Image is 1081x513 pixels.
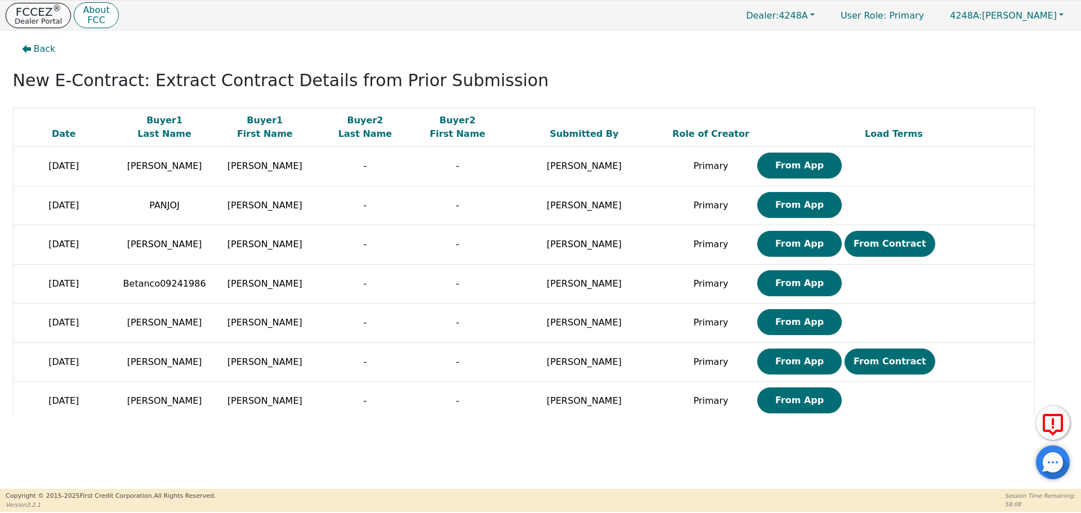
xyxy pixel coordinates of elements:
td: [DATE] [13,382,114,421]
td: [PERSON_NAME] [500,147,669,186]
span: - [456,239,459,249]
span: [PERSON_NAME] [227,317,302,328]
span: - [364,356,367,367]
td: [PERSON_NAME] [500,304,669,343]
span: [PERSON_NAME] [127,239,202,249]
h2: New E-Contract: Extract Contract Details from Prior Submission [13,70,1069,91]
td: Primary [669,225,753,265]
td: Primary [669,147,753,186]
button: AboutFCC [74,2,118,29]
span: - [456,395,459,406]
span: - [456,160,459,171]
span: - [456,200,459,211]
span: [PERSON_NAME] [127,317,202,328]
button: Report Error to FCC [1036,406,1070,440]
div: Buyer 2 Last Name [318,114,412,141]
span: [PERSON_NAME] [227,395,302,406]
div: Date [16,127,112,141]
span: 4248A: [950,10,982,21]
button: Back [13,36,65,62]
button: From App [757,349,842,374]
td: Primary [669,186,753,225]
span: - [456,278,459,289]
button: From App [757,192,842,218]
td: Primary [669,264,753,304]
button: From App [757,231,842,257]
td: Primary [669,342,753,382]
td: [DATE] [13,186,114,225]
span: [PERSON_NAME] [127,160,202,171]
div: Role of Creator [672,127,751,141]
td: Primary [669,382,753,421]
span: [PERSON_NAME] [227,160,302,171]
td: [DATE] [13,264,114,304]
p: Primary [829,5,935,26]
span: [PERSON_NAME] [127,356,202,367]
div: Buyer 1 Last Name [117,114,212,141]
button: From Contract [845,231,935,257]
span: - [364,239,367,249]
button: From App [757,153,842,179]
p: Dealer Portal [15,17,62,25]
button: From App [757,270,842,296]
div: Submitted By [503,127,666,141]
button: FCCEZ®Dealer Portal [6,3,71,28]
span: - [456,356,459,367]
td: [PERSON_NAME] [500,186,669,225]
p: About [83,6,109,15]
span: - [364,317,367,328]
div: Buyer 1 First Name [217,114,312,141]
span: - [456,317,459,328]
p: Copyright © 2015- 2025 First Credit Corporation. [6,492,216,501]
td: [PERSON_NAME] [500,342,669,382]
td: [PERSON_NAME] [500,382,669,421]
td: [PERSON_NAME] [500,264,669,304]
td: [DATE] [13,304,114,343]
button: From Contract [845,349,935,374]
span: [PERSON_NAME] [227,278,302,289]
td: [DATE] [13,342,114,382]
p: 58:08 [1005,500,1075,508]
span: All Rights Reserved. [154,492,216,499]
span: - [364,160,367,171]
span: Dealer: [746,10,779,21]
span: 4248A [746,10,808,21]
span: - [364,200,367,211]
p: Version 3.2.1 [6,501,216,509]
span: [PERSON_NAME] [227,239,302,249]
p: FCCEZ [15,6,62,17]
td: [DATE] [13,147,114,186]
span: [PERSON_NAME] [227,200,302,211]
button: Dealer:4248A [734,7,827,24]
button: 4248A:[PERSON_NAME] [938,7,1075,24]
td: [PERSON_NAME] [500,225,669,265]
p: Session Time Remaining: [1005,492,1075,500]
span: [PERSON_NAME] [950,10,1057,21]
span: Betanco09241986 [123,278,206,289]
a: User Role: Primary [829,5,935,26]
span: - [364,278,367,289]
span: User Role : [841,10,886,21]
td: Primary [669,304,753,343]
sup: ® [53,3,61,14]
span: [PERSON_NAME] [227,356,302,367]
button: From App [757,309,842,335]
span: Back [34,42,56,56]
p: FCC [83,16,109,25]
div: Buyer 2 First Name [418,114,497,141]
div: Load Terms [756,127,1032,141]
button: From App [757,387,842,413]
span: [PERSON_NAME] [127,395,202,406]
td: [DATE] [13,225,114,265]
span: PANJOJ [149,200,180,211]
span: - [364,395,367,406]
